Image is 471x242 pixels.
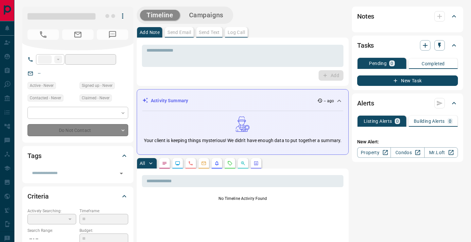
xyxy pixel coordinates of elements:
[27,188,128,204] div: Criteria
[357,11,374,22] h2: Notes
[240,161,246,166] svg: Opportunities
[357,8,458,24] div: Notes
[79,228,128,234] p: Budget:
[27,29,59,40] span: No Number
[82,82,113,89] span: Signed up - Never
[38,71,41,76] a: --
[357,38,458,53] div: Tasks
[357,138,458,145] p: New Alert:
[175,161,180,166] svg: Lead Browsing Activity
[214,161,219,166] svg: Listing Alerts
[27,124,128,136] div: Do Not Contact
[27,151,41,161] h2: Tags
[151,97,188,104] p: Activity Summary
[142,196,343,202] p: No Timeline Activity Found
[391,147,424,158] a: Condos
[97,29,128,40] span: No Number
[449,119,451,123] p: 0
[422,61,445,66] p: Completed
[357,40,374,51] h2: Tasks
[27,208,76,214] p: Actively Searching:
[201,161,206,166] svg: Emails
[82,95,110,101] span: Claimed - Never
[144,137,341,144] p: Your client is keeping things mysterious! We didn't have enough data to put together a summary.
[27,148,128,164] div: Tags
[369,61,387,66] p: Pending
[27,191,49,202] h2: Criteria
[391,61,393,66] p: 0
[142,95,343,107] div: Activity Summary-- ago
[357,98,374,108] h2: Alerts
[62,29,94,40] span: No Email
[183,10,230,21] button: Campaigns
[357,75,458,86] button: New Task
[30,95,61,101] span: Contacted - Never
[30,82,54,89] span: Active - Never
[188,161,193,166] svg: Calls
[414,119,445,123] p: Building Alerts
[253,161,259,166] svg: Agent Actions
[162,161,167,166] svg: Notes
[140,30,160,35] p: Add Note
[79,208,128,214] p: Timeframe:
[140,10,180,21] button: Timeline
[227,161,233,166] svg: Requests
[396,119,399,123] p: 0
[364,119,392,123] p: Listing Alerts
[324,98,334,104] p: -- ago
[140,161,145,166] p: All
[117,169,126,178] button: Open
[27,228,76,234] p: Search Range:
[357,95,458,111] div: Alerts
[357,147,391,158] a: Property
[424,147,458,158] a: Mr.Loft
